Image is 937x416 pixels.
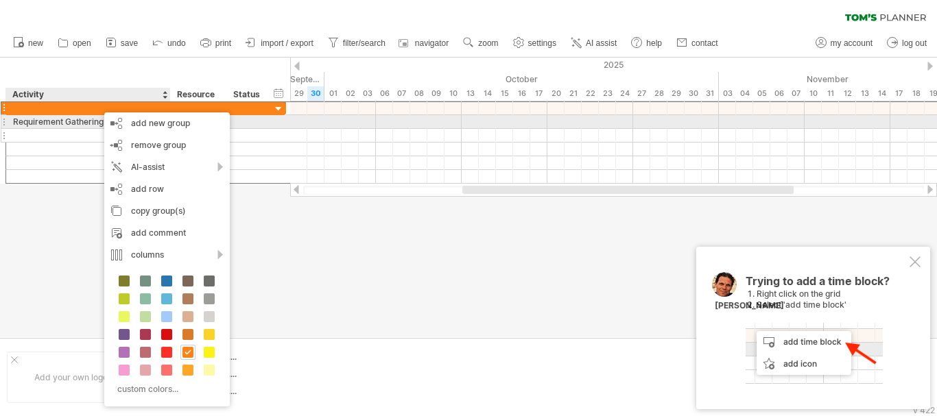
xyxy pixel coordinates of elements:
[104,244,230,266] div: columns
[261,38,313,48] span: import / export
[197,34,235,52] a: print
[233,88,263,101] div: Status
[667,86,685,101] div: Wednesday, 29 October 2025
[582,86,599,101] div: Wednesday, 22 October 2025
[149,34,190,52] a: undo
[54,34,95,52] a: open
[104,156,230,178] div: AI-assist
[890,86,908,101] div: Monday, 17 November 2025
[736,86,753,101] div: Tuesday, 4 November 2025
[599,86,616,101] div: Thursday, 23 October 2025
[343,38,386,48] span: filter/search
[307,86,324,101] div: Tuesday, 30 September 2025
[547,86,565,101] div: Monday, 20 October 2025
[873,86,890,101] div: Friday, 14 November 2025
[496,86,513,101] div: Wednesday, 15 October 2025
[131,140,186,150] span: remove group
[228,351,344,363] div: ....
[324,86,342,101] div: Wednesday, 1 October 2025
[691,38,718,48] span: contact
[633,86,650,101] div: Monday, 27 October 2025
[167,38,186,48] span: undo
[104,200,230,222] div: copy group(s)
[444,86,462,101] div: Friday, 10 October 2025
[530,86,547,101] div: Friday, 17 October 2025
[462,86,479,101] div: Monday, 13 October 2025
[757,289,907,300] li: Right click on the grid
[770,86,787,101] div: Thursday, 6 November 2025
[883,34,931,52] a: log out
[822,86,839,101] div: Tuesday, 11 November 2025
[628,34,666,52] a: help
[567,34,621,52] a: AI assist
[646,38,662,48] span: help
[805,86,822,101] div: Monday, 10 November 2025
[215,38,231,48] span: print
[746,274,890,295] span: Trying to add a time block?
[121,38,138,48] span: save
[359,86,376,101] div: Friday, 3 October 2025
[719,86,736,101] div: Monday, 3 November 2025
[324,72,719,86] div: October 2025
[565,86,582,101] div: Tuesday, 21 October 2025
[102,34,142,52] a: save
[228,368,344,380] div: ....
[242,34,318,52] a: import / export
[831,38,873,48] span: my account
[228,385,344,397] div: ....
[673,34,722,52] a: contact
[10,34,47,52] a: new
[650,86,667,101] div: Tuesday, 28 October 2025
[177,88,219,101] div: Resource
[290,86,307,101] div: Monday, 29 September 2025
[513,86,530,101] div: Thursday, 16 October 2025
[376,86,393,101] div: Monday, 6 October 2025
[111,380,219,398] div: custom colors...
[393,86,410,101] div: Tuesday, 7 October 2025
[757,299,907,311] li: Select 'add time block'
[702,86,719,101] div: Friday, 31 October 2025
[856,86,873,101] div: Thursday, 13 November 2025
[28,38,43,48] span: new
[510,34,560,52] a: settings
[478,38,498,48] span: zoom
[7,352,135,403] div: Add your own logo
[104,178,230,200] div: add row
[839,86,856,101] div: Wednesday, 12 November 2025
[427,86,444,101] div: Thursday, 9 October 2025
[616,86,633,101] div: Friday, 24 October 2025
[73,38,91,48] span: open
[753,86,770,101] div: Wednesday, 5 November 2025
[324,34,390,52] a: filter/search
[913,405,935,415] div: v 422
[104,112,230,134] div: add new group
[415,38,449,48] span: navigator
[812,34,877,52] a: my account
[12,88,163,101] div: Activity
[13,115,163,128] div: Requirement Gathering & Analysis
[908,86,925,101] div: Tuesday, 18 November 2025
[479,86,496,101] div: Tuesday, 14 October 2025
[787,86,805,101] div: Friday, 7 November 2025
[902,38,927,48] span: log out
[104,222,230,244] div: add comment
[410,86,427,101] div: Wednesday, 8 October 2025
[715,300,784,312] div: [PERSON_NAME]
[528,38,556,48] span: settings
[396,34,453,52] a: navigator
[342,86,359,101] div: Thursday, 2 October 2025
[460,34,502,52] a: zoom
[586,38,617,48] span: AI assist
[685,86,702,101] div: Thursday, 30 October 2025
